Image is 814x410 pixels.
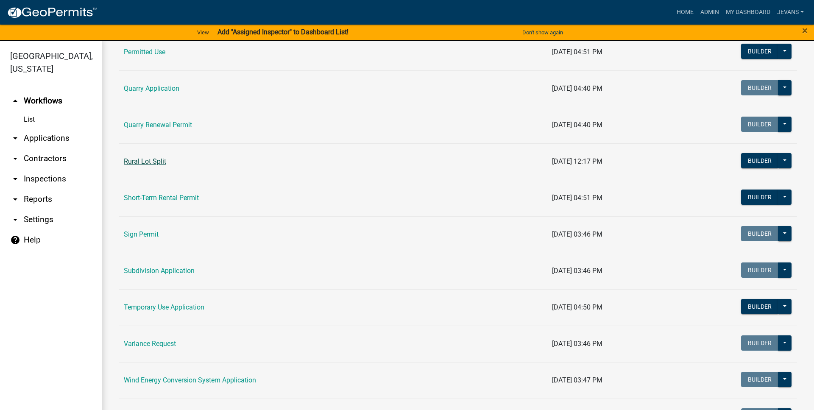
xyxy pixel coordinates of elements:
a: Quarry Application [124,84,179,92]
a: Short-Term Rental Permit [124,194,199,202]
span: [DATE] 12:17 PM [552,157,602,165]
span: [DATE] 04:40 PM [552,84,602,92]
span: [DATE] 04:51 PM [552,48,602,56]
a: Wind Energy Conversion System Application [124,376,256,384]
strong: Add "Assigned Inspector" to Dashboard List! [217,28,348,36]
span: [DATE] 03:46 PM [552,230,602,238]
button: Builder [741,117,778,132]
i: arrow_drop_down [10,133,20,143]
a: Rural Lot Split [124,157,166,165]
a: View [194,25,212,39]
i: help [10,235,20,245]
i: arrow_drop_down [10,153,20,164]
button: Builder [741,44,778,59]
span: [DATE] 03:46 PM [552,340,602,348]
span: × [802,25,808,36]
a: Subdivision Application [124,267,195,275]
i: arrow_drop_down [10,194,20,204]
i: arrow_drop_down [10,215,20,225]
button: Builder [741,80,778,95]
button: Builder [741,262,778,278]
a: jevans [774,4,807,20]
a: Home [673,4,697,20]
button: Don't show again [519,25,566,39]
a: Temporary Use Application [124,303,204,311]
a: Variance Request [124,340,176,348]
span: [DATE] 04:51 PM [552,194,602,202]
a: Sign Permit [124,230,159,238]
span: [DATE] 04:50 PM [552,303,602,311]
button: Close [802,25,808,36]
span: [DATE] 04:40 PM [552,121,602,129]
i: arrow_drop_down [10,174,20,184]
button: Builder [741,335,778,351]
a: Permitted Use [124,48,165,56]
button: Builder [741,226,778,241]
button: Builder [741,153,778,168]
button: Builder [741,372,778,387]
i: arrow_drop_up [10,96,20,106]
a: Admin [697,4,722,20]
a: Quarry Renewal Permit [124,121,192,129]
button: Builder [741,299,778,314]
a: My Dashboard [722,4,774,20]
button: Builder [741,190,778,205]
span: [DATE] 03:46 PM [552,267,602,275]
span: [DATE] 03:47 PM [552,376,602,384]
